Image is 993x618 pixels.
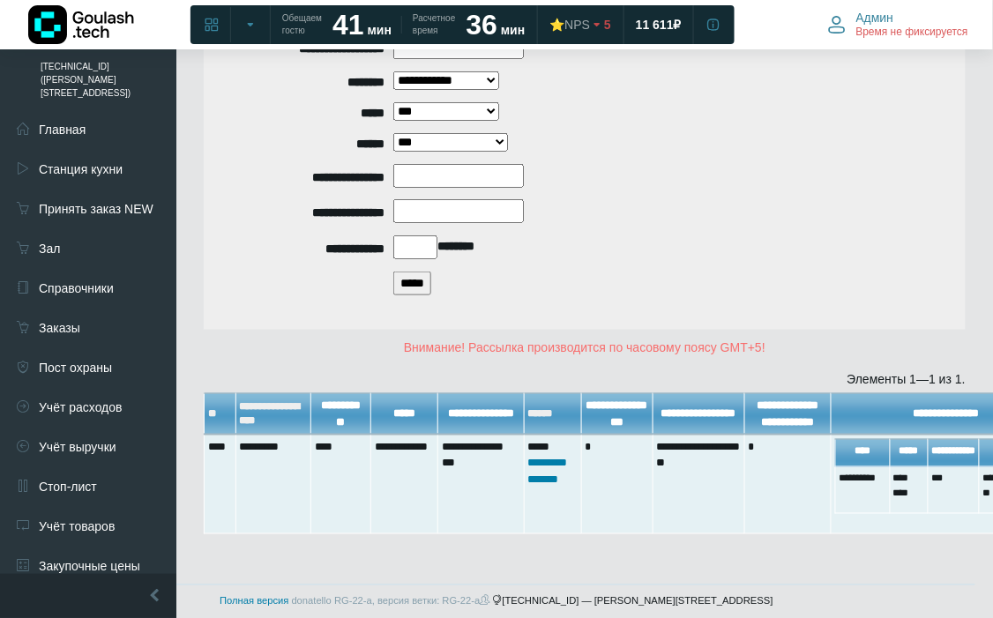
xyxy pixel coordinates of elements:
footer: [TECHNICAL_ID] — [PERSON_NAME][STREET_ADDRESS] [18,584,975,618]
span: Админ [856,10,894,26]
a: Полная версия [220,596,288,607]
strong: 36 [467,9,498,41]
span: Обещаем гостю [282,12,322,37]
div: Элементы 1—1 из 1. [204,370,966,389]
button: Админ Время не фиксируется [818,6,979,43]
a: ⭐NPS 5 [539,9,622,41]
a: Обещаем гостю 41 мин Расчетное время 36 мин [272,9,535,41]
span: donatello RG-22-a, версия ветки: RG-22-a [292,596,493,607]
span: ₽ [674,17,682,33]
span: мин [368,23,392,37]
span: Время не фиксируется [856,26,968,40]
span: Расчетное время [413,12,455,37]
span: мин [501,23,525,37]
span: 5 [604,17,611,33]
div: ⭐ [549,17,590,33]
span: NPS [564,18,590,32]
span: 11 611 [636,17,674,33]
a: 11 611 ₽ [625,9,692,41]
span: Внимание! Рассылка производится по часовому поясу GMT+5! [404,340,765,354]
img: Логотип компании Goulash.tech [28,5,134,44]
strong: 41 [332,9,364,41]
